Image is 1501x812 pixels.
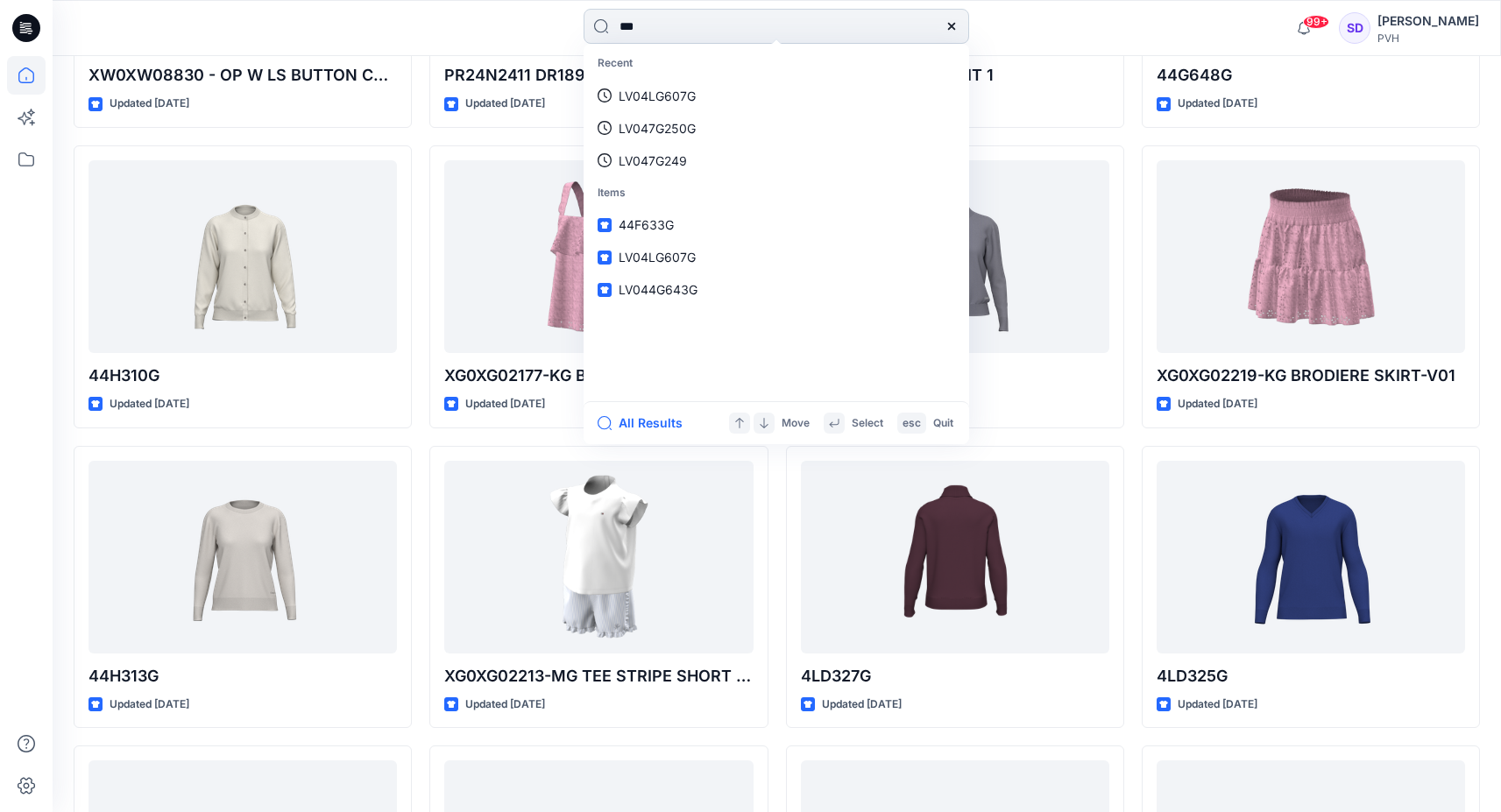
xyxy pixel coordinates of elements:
[587,241,966,273] a: LV04LG607G
[444,664,753,688] p: XG0XG02213-MG TEE STRIPE SHORT SET-V01
[852,414,883,433] p: Select
[1157,664,1465,688] p: 4LD325G
[619,250,696,265] span: LV04LG607G
[587,177,966,209] p: Items
[598,413,694,434] button: All Results
[619,217,674,232] span: 44F633G
[587,112,966,145] a: LV047G250G
[1157,63,1465,88] p: 44G648G
[110,395,189,413] p: Updated [DATE]
[110,95,189,113] p: Updated [DATE]
[903,414,921,433] p: esc
[89,664,397,688] p: 44H313G
[110,695,189,714] p: Updated [DATE]
[444,364,753,388] p: XG0XG02177-KG BRODIERE TOP-V01
[587,47,966,80] p: Recent
[465,695,545,714] p: Updated [DATE]
[801,461,1109,653] a: 4LD327G
[1339,12,1370,44] div: SD
[1178,95,1257,113] p: Updated [DATE]
[89,63,397,88] p: XW0XW08830 - OP W LS BUTTON CUFF TEE- SOLID_proto
[444,63,753,88] p: PR24N2411 DR1891_V01
[89,461,397,653] a: 44H313G
[1377,32,1479,45] div: PVH
[822,695,902,714] p: Updated [DATE]
[1303,15,1329,29] span: 99+
[587,208,966,241] a: 44F633G
[1377,11,1479,32] div: [PERSON_NAME]
[89,160,397,353] a: 44H310G
[444,461,753,653] a: XG0XG02213-MG TEE STRIPE SHORT SET-V01
[1178,395,1257,413] p: Updated [DATE]
[1157,160,1465,353] a: XG0XG02219-KG BRODIERE SKIRT-V01
[619,87,696,105] p: LV04LG607G
[782,414,810,433] p: Move
[89,364,397,388] p: 44H310G
[933,414,953,433] p: Quit
[465,95,545,113] p: Updated [DATE]
[587,80,966,112] a: LV04LG607G
[587,145,966,177] a: LV047G249
[1157,364,1465,388] p: XG0XG02219-KG BRODIERE SKIRT-V01
[619,282,697,297] span: LV044G643G
[1157,461,1465,653] a: 4LD325G
[444,160,753,353] a: XG0XG02177-KG BRODIERE TOP-V01
[465,395,545,413] p: Updated [DATE]
[587,273,966,306] a: LV044G643G
[619,119,696,138] p: LV047G250G
[801,664,1109,688] p: 4LD327G
[1178,695,1257,714] p: Updated [DATE]
[619,152,687,170] p: LV047G249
